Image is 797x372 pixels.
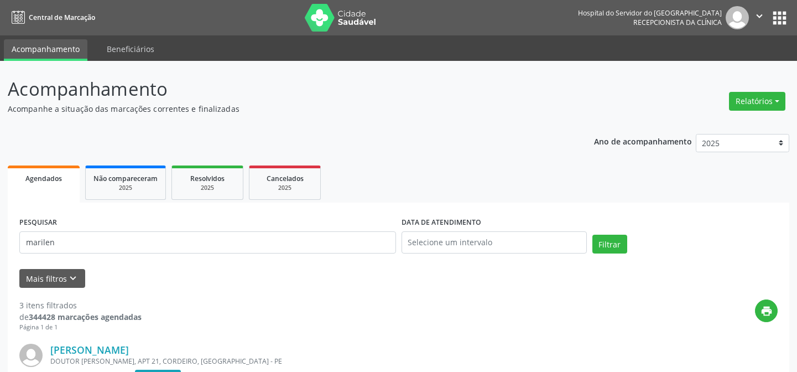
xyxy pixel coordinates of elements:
[578,8,722,18] div: Hospital do Servidor do [GEOGRAPHIC_DATA]
[50,356,612,366] div: DOUTOR [PERSON_NAME], APT 21, CORDEIRO, [GEOGRAPHIC_DATA] - PE
[93,184,158,192] div: 2025
[402,231,587,254] input: Selecione um intervalo
[4,39,87,61] a: Acompanhamento
[19,311,142,323] div: de
[770,8,789,28] button: apps
[50,344,129,356] a: [PERSON_NAME]
[99,39,162,59] a: Beneficiários
[257,184,312,192] div: 2025
[93,174,158,183] span: Não compareceram
[29,312,142,322] strong: 344428 marcações agendadas
[29,13,95,22] span: Central de Marcação
[67,272,79,285] i: keyboard_arrow_down
[25,174,62,183] span: Agendados
[180,184,235,192] div: 2025
[594,134,692,148] p: Ano de acompanhamento
[760,305,773,317] i: print
[8,103,555,115] p: Acompanhe a situação das marcações correntes e finalizadas
[267,174,304,183] span: Cancelados
[190,174,225,183] span: Resolvidos
[8,75,555,103] p: Acompanhamento
[753,10,765,22] i: 
[729,92,785,111] button: Relatórios
[19,323,142,332] div: Página 1 de 1
[19,299,142,311] div: 3 itens filtrados
[726,6,749,29] img: img
[402,214,481,231] label: DATA DE ATENDIMENTO
[749,6,770,29] button: 
[19,344,43,367] img: img
[19,214,57,231] label: PESQUISAR
[19,231,396,254] input: Nome, código do beneficiário ou CPF
[633,18,722,27] span: Recepcionista da clínica
[755,299,778,322] button: print
[19,269,85,288] button: Mais filtroskeyboard_arrow_down
[8,8,95,27] a: Central de Marcação
[592,235,627,254] button: Filtrar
